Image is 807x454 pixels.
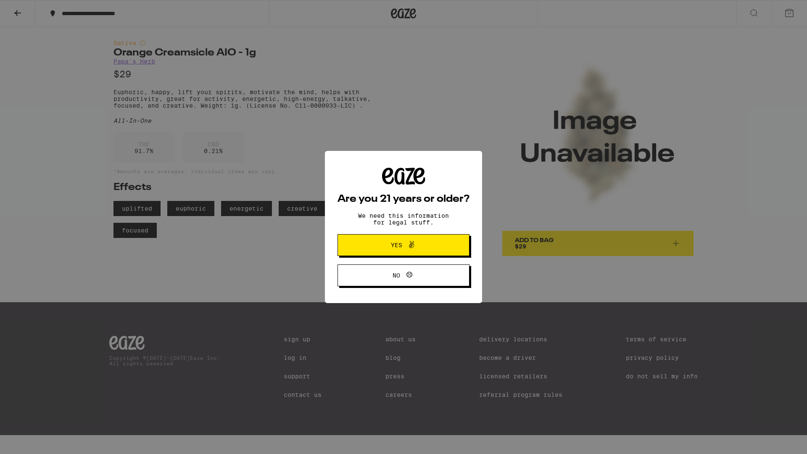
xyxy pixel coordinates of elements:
[338,234,469,256] button: Yes
[338,264,469,286] button: No
[351,212,456,226] p: We need this information for legal stuff.
[393,272,400,278] span: No
[391,242,402,248] span: Yes
[338,194,469,204] h2: Are you 21 years or older?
